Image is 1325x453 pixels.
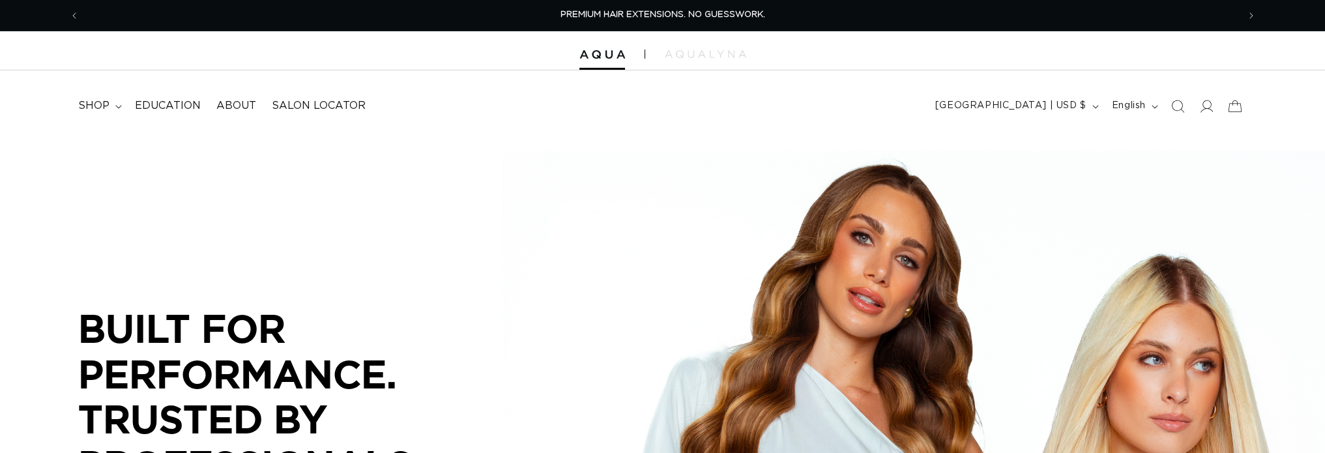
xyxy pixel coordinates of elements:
button: [GEOGRAPHIC_DATA] | USD $ [927,94,1104,119]
summary: Search [1163,92,1192,121]
span: Salon Locator [272,99,366,113]
a: Salon Locator [264,91,373,121]
span: English [1112,99,1146,113]
img: Aqua Hair Extensions [579,50,625,59]
img: aqualyna.com [665,50,746,58]
span: About [216,99,256,113]
summary: shop [70,91,127,121]
span: Education [135,99,201,113]
span: shop [78,99,109,113]
a: Education [127,91,209,121]
button: Previous announcement [60,3,89,28]
span: PREMIUM HAIR EXTENSIONS. NO GUESSWORK. [561,10,765,19]
a: About [209,91,264,121]
span: [GEOGRAPHIC_DATA] | USD $ [935,99,1086,113]
button: English [1104,94,1163,119]
button: Next announcement [1237,3,1266,28]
